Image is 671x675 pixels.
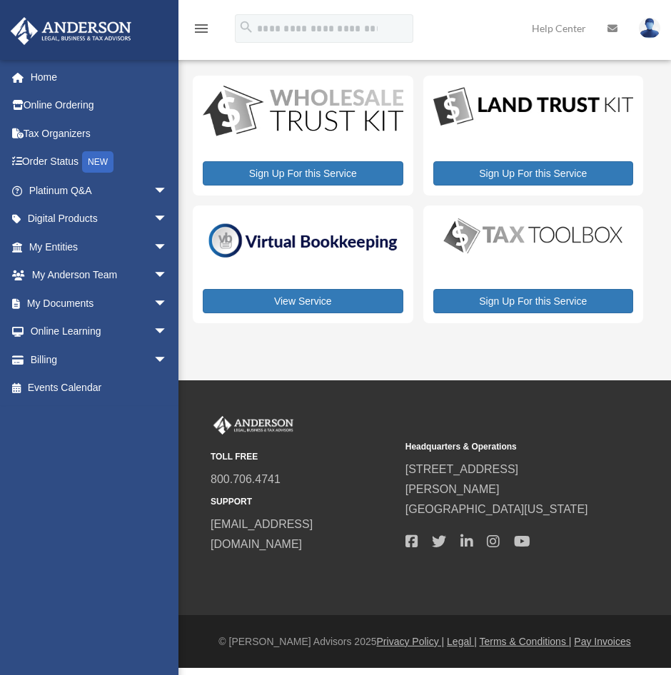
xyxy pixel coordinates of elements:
[10,289,189,318] a: My Documentsarrow_drop_down
[447,636,477,647] a: Legal |
[211,473,281,485] a: 800.706.4741
[10,148,189,177] a: Order StatusNEW
[10,119,189,148] a: Tax Organizers
[153,176,182,205] span: arrow_drop_down
[405,463,518,495] a: [STREET_ADDRESS][PERSON_NAME]
[153,205,182,234] span: arrow_drop_down
[433,86,634,128] img: LandTrust_lgo-1.jpg
[433,215,634,255] img: taxtoolbox_new-1.webp
[211,494,395,509] small: SUPPORT
[10,261,189,290] a: My Anderson Teamarrow_drop_down
[377,636,445,647] a: Privacy Policy |
[480,636,572,647] a: Terms & Conditions |
[203,289,403,313] a: View Service
[238,19,254,35] i: search
[10,176,189,205] a: Platinum Q&Aarrow_drop_down
[10,91,189,120] a: Online Ordering
[203,161,403,186] a: Sign Up For this Service
[211,416,296,435] img: Anderson Advisors Platinum Portal
[433,161,634,186] a: Sign Up For this Service
[639,18,660,39] img: User Pic
[153,345,182,375] span: arrow_drop_down
[10,318,189,346] a: Online Learningarrow_drop_down
[153,289,182,318] span: arrow_drop_down
[153,233,182,262] span: arrow_drop_down
[10,63,189,91] a: Home
[10,233,189,261] a: My Entitiesarrow_drop_down
[203,86,403,138] img: WS-Trust-Kit-lgo-1.jpg
[193,25,210,37] a: menu
[10,345,189,374] a: Billingarrow_drop_down
[574,636,630,647] a: Pay Invoices
[178,633,671,651] div: © [PERSON_NAME] Advisors 2025
[153,261,182,290] span: arrow_drop_down
[193,20,210,37] i: menu
[405,440,590,455] small: Headquarters & Operations
[6,17,136,45] img: Anderson Advisors Platinum Portal
[10,374,189,402] a: Events Calendar
[405,503,588,515] a: [GEOGRAPHIC_DATA][US_STATE]
[10,205,182,233] a: Digital Productsarrow_drop_down
[153,318,182,347] span: arrow_drop_down
[211,450,395,465] small: TOLL FREE
[82,151,113,173] div: NEW
[211,518,313,550] a: [EMAIL_ADDRESS][DOMAIN_NAME]
[433,289,634,313] a: Sign Up For this Service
